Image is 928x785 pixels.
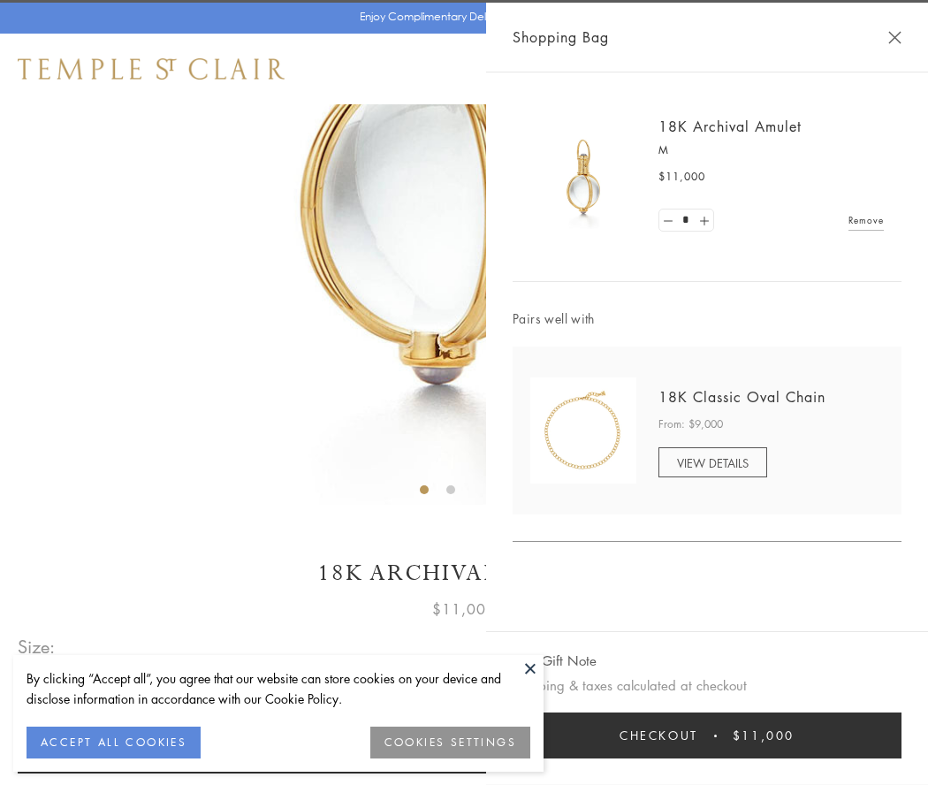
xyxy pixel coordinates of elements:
[658,387,825,407] a: 18K Classic Oval Chain
[360,8,560,26] p: Enjoy Complimentary Delivery & Returns
[677,454,749,471] span: VIEW DETAILS
[513,713,901,758] button: Checkout $11,000
[27,668,530,709] div: By clicking “Accept all”, you agree that our website can store cookies on your device and disclos...
[18,58,285,80] img: Temple St. Clair
[513,650,597,672] button: Add Gift Note
[658,168,705,186] span: $11,000
[18,632,57,661] span: Size:
[18,558,910,589] h1: 18K Archival Amulet
[370,727,530,758] button: COOKIES SETTINGS
[733,726,795,745] span: $11,000
[530,377,636,484] img: N88865-OV18
[658,141,884,159] p: M
[658,447,767,477] a: VIEW DETAILS
[848,210,884,230] a: Remove
[888,31,901,44] button: Close Shopping Bag
[513,26,609,49] span: Shopping Bag
[695,210,712,232] a: Set quantity to 2
[658,415,723,433] span: From: $9,000
[27,727,201,758] button: ACCEPT ALL COOKIES
[530,124,636,230] img: 18K Archival Amulet
[620,726,698,745] span: Checkout
[513,674,901,697] p: Shipping & taxes calculated at checkout
[513,309,901,329] span: Pairs well with
[658,117,802,136] a: 18K Archival Amulet
[659,210,677,232] a: Set quantity to 0
[432,598,496,621] span: $11,000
